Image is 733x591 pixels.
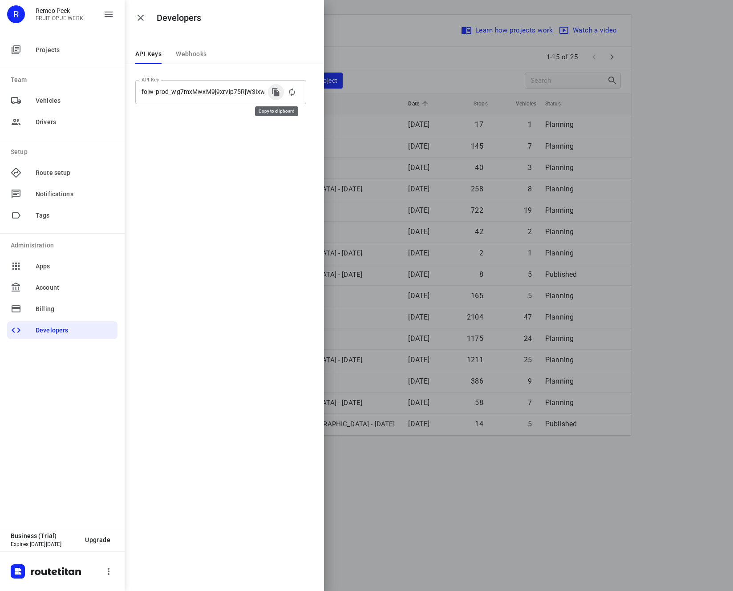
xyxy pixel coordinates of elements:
p: Business (Trial) [11,532,78,539]
p: Administration [11,241,117,250]
span: Route setup [36,168,114,178]
p: Expires [DATE][DATE] [11,541,78,547]
span: Notifications [36,190,114,199]
p: Team [11,75,117,85]
span: Apps [36,262,114,271]
p: Remco Peek [36,7,83,14]
span: Tags [36,211,114,220]
span: Vehicles [36,96,114,105]
span: Account [36,283,114,292]
span: API Keys [135,50,162,57]
p: Setup [11,147,117,157]
span: Developers [36,326,114,335]
span: Projects [36,45,114,55]
span: Webhooks [176,50,207,57]
div: R [7,5,25,23]
span: Drivers [36,117,114,127]
button: copy api key [268,84,284,100]
p: FRUIT OP JE WERK [36,15,83,21]
button: reset api key [284,84,300,100]
span: Upgrade [85,536,110,543]
span: Billing [36,304,114,314]
h5: Developers [157,13,201,23]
